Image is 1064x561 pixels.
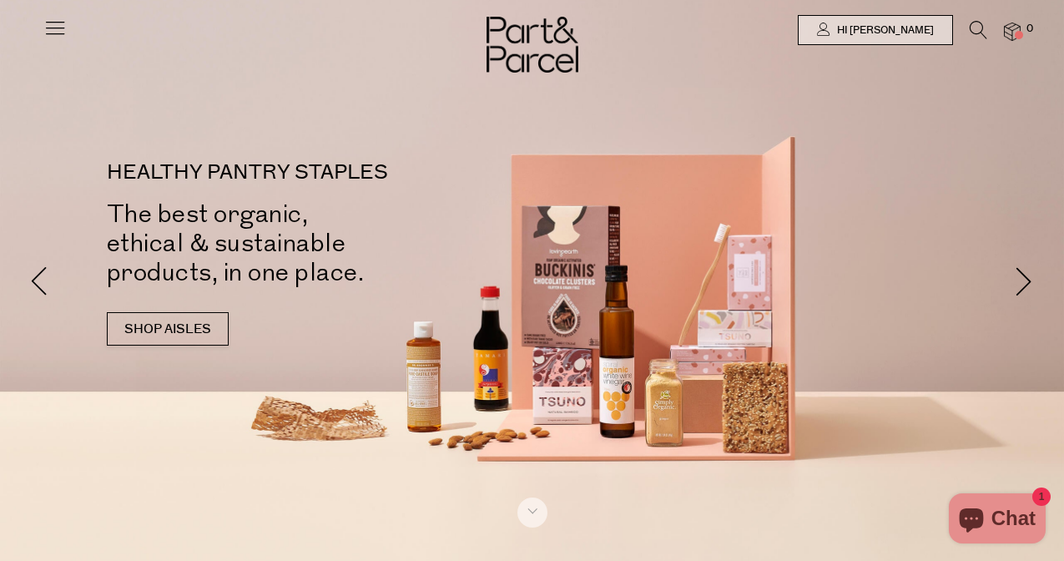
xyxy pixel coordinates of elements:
p: HEALTHY PANTRY STAPLES [107,163,557,183]
h2: The best organic, ethical & sustainable products, in one place. [107,200,557,287]
a: 0 [1004,23,1021,40]
a: Hi [PERSON_NAME] [798,15,953,45]
a: SHOP AISLES [107,312,229,346]
span: 0 [1022,22,1037,37]
span: Hi [PERSON_NAME] [833,23,934,38]
inbox-online-store-chat: Shopify online store chat [944,493,1051,548]
img: Part&Parcel [487,17,578,73]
